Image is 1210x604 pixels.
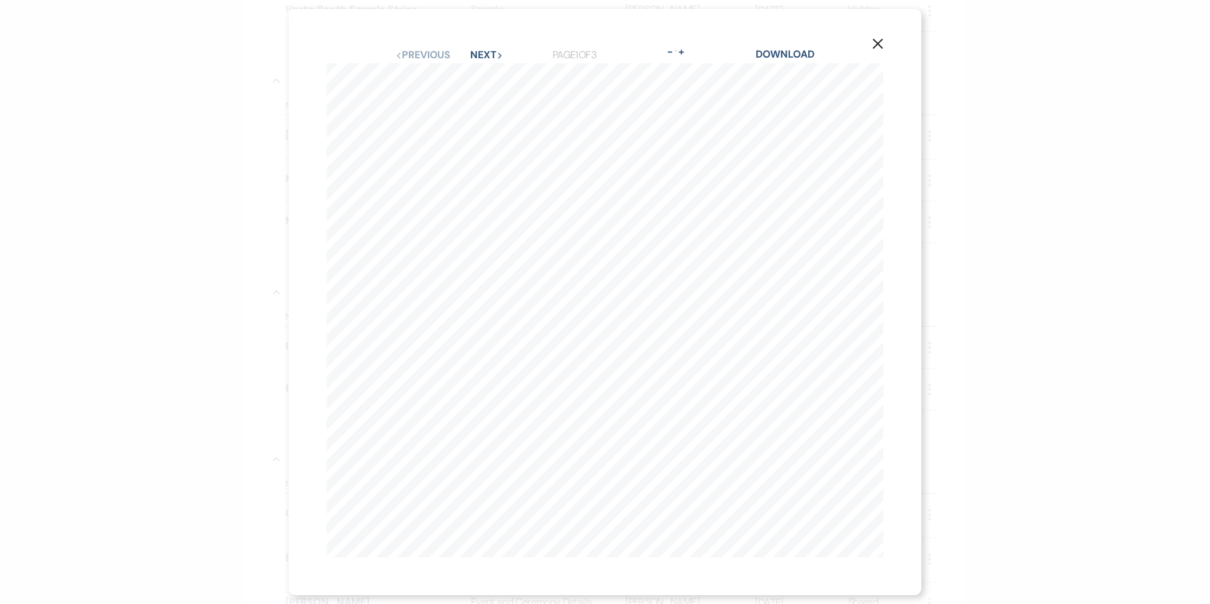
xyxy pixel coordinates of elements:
p: Page 1 of 3 [552,47,596,63]
a: Download [756,47,814,61]
button: - [665,47,675,57]
button: Previous [396,50,451,60]
button: Next [470,50,503,60]
button: + [677,47,687,57]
